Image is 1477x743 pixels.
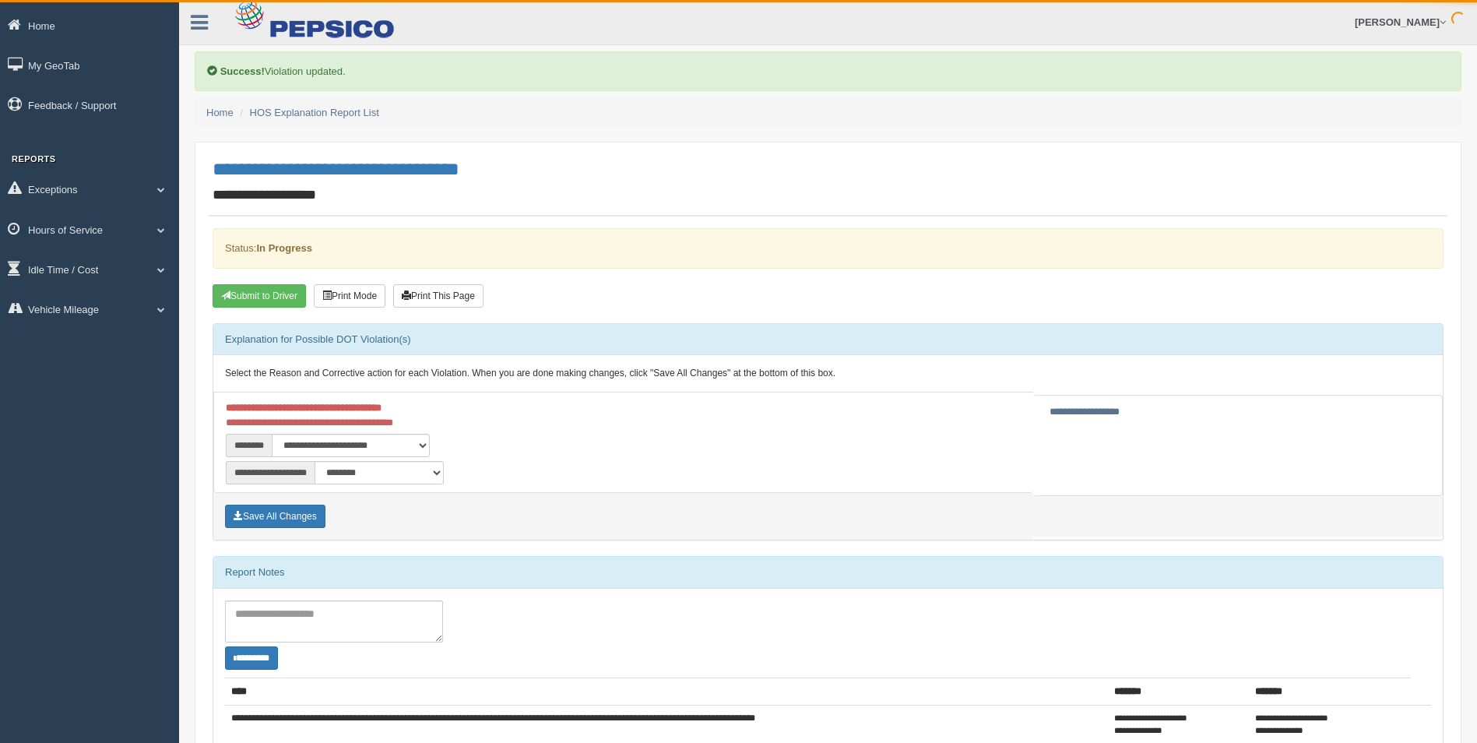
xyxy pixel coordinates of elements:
div: Select the Reason and Corrective action for each Violation. When you are done making changes, cli... [213,355,1443,393]
button: Change Filter Options [225,646,278,670]
div: Violation updated. [195,51,1461,91]
a: Home [206,107,234,118]
b: Success! [220,65,265,77]
button: Save [225,505,325,528]
strong: In Progress [256,242,312,254]
div: Explanation for Possible DOT Violation(s) [213,324,1443,355]
div: Status: [213,228,1444,268]
button: Print This Page [393,284,484,308]
button: Submit To Driver [213,284,306,308]
a: HOS Explanation Report List [250,107,379,118]
button: Print Mode [314,284,385,308]
div: Report Notes [213,557,1443,588]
